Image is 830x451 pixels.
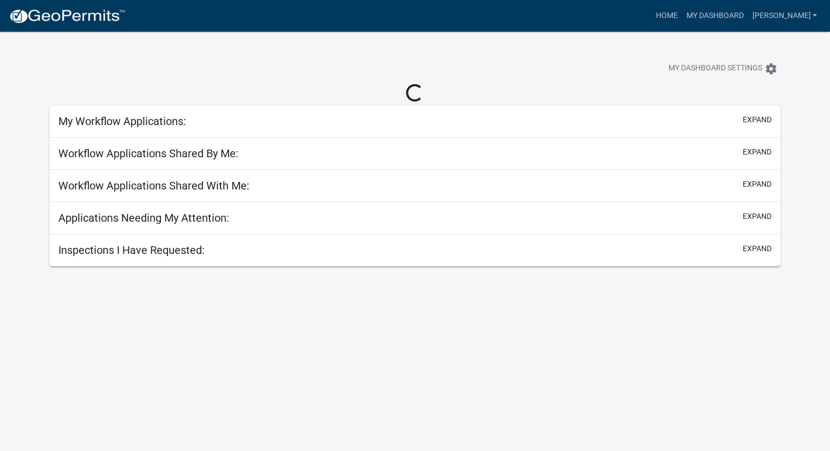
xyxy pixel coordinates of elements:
[58,244,205,257] h5: Inspections I Have Requested:
[743,114,772,126] button: expand
[58,211,229,224] h5: Applications Needing My Attention:
[743,243,772,254] button: expand
[765,62,778,75] i: settings
[743,179,772,190] button: expand
[660,58,786,79] button: My Dashboard Settingssettings
[743,146,772,158] button: expand
[748,5,821,26] a: [PERSON_NAME]
[743,211,772,222] button: expand
[58,115,186,128] h5: My Workflow Applications:
[682,5,748,26] a: My Dashboard
[58,147,238,160] h5: Workflow Applications Shared By Me:
[651,5,682,26] a: Home
[58,179,249,192] h5: Workflow Applications Shared With Me:
[668,62,762,75] span: My Dashboard Settings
